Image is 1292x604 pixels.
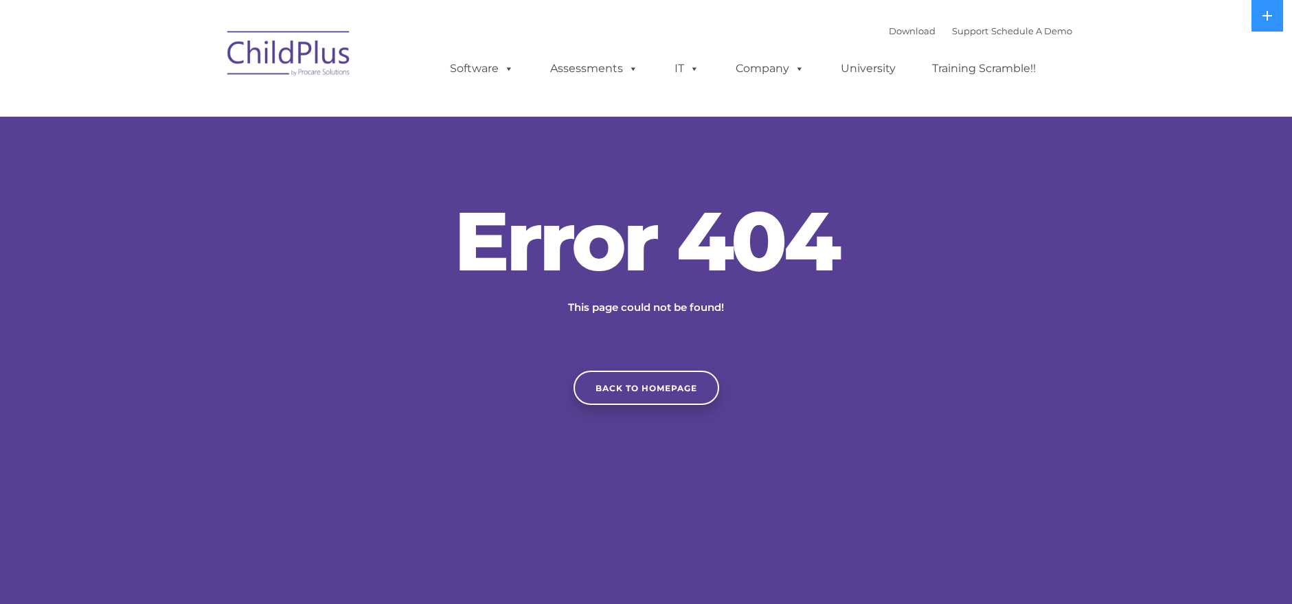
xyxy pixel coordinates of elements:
[722,55,818,82] a: Company
[827,55,909,82] a: University
[536,55,652,82] a: Assessments
[502,299,791,316] p: This page could not be found!
[991,25,1072,36] a: Schedule A Demo
[952,25,988,36] a: Support
[436,55,528,82] a: Software
[889,25,1072,36] font: |
[440,200,852,282] h2: Error 404
[661,55,713,82] a: IT
[889,25,936,36] a: Download
[574,371,719,405] a: Back to homepage
[220,21,358,90] img: ChildPlus by Procare Solutions
[918,55,1050,82] a: Training Scramble!!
